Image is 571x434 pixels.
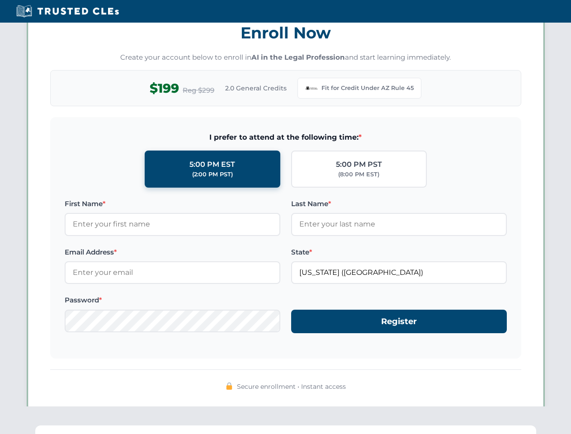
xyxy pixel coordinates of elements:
[150,78,179,99] span: $199
[291,310,507,334] button: Register
[65,132,507,143] span: I prefer to attend at the following time:
[291,247,507,258] label: State
[192,170,233,179] div: (2:00 PM PST)
[50,19,521,47] h3: Enroll Now
[50,52,521,63] p: Create your account below to enroll in and start learning immediately.
[336,159,382,170] div: 5:00 PM PST
[291,198,507,209] label: Last Name
[14,5,122,18] img: Trusted CLEs
[338,170,379,179] div: (8:00 PM EST)
[65,213,280,236] input: Enter your first name
[291,213,507,236] input: Enter your last name
[225,83,287,93] span: 2.0 General Credits
[321,84,414,93] span: Fit for Credit Under AZ Rule 45
[226,382,233,390] img: 🔒
[291,261,507,284] input: Arizona (AZ)
[65,261,280,284] input: Enter your email
[305,82,318,94] img: Arizona Bar
[65,247,280,258] label: Email Address
[65,198,280,209] label: First Name
[65,295,280,306] label: Password
[183,85,214,96] span: Reg $299
[251,53,345,61] strong: AI in the Legal Profession
[189,159,235,170] div: 5:00 PM EST
[237,382,346,392] span: Secure enrollment • Instant access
